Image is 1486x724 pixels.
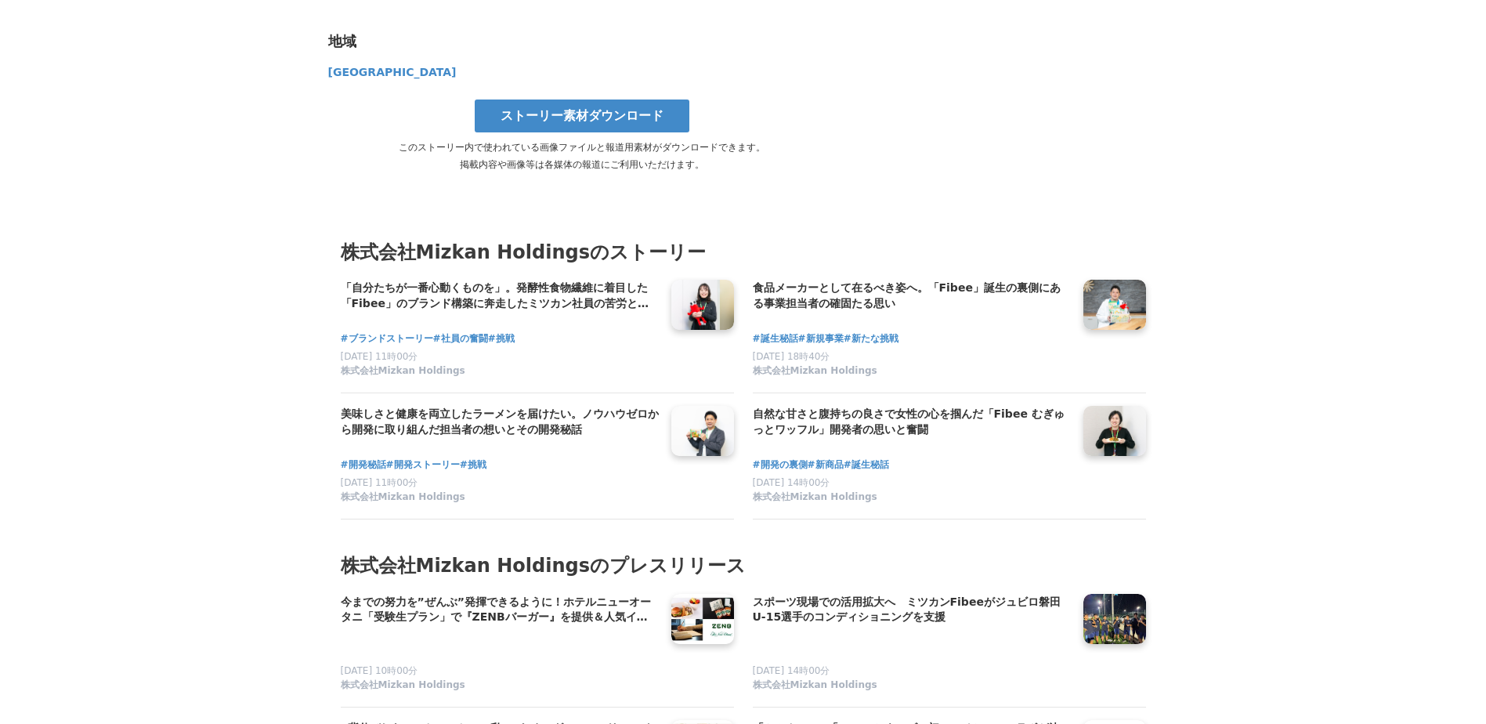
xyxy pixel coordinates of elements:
[753,331,798,346] a: #誕生秘話
[328,32,830,51] div: 地域
[341,491,659,506] a: 株式会社Mizkan Holdings
[328,139,836,173] p: このストーリー内で使われている画像ファイルと報道用素材がダウンロードできます。 掲載内容や画像等は各媒体の報道にご利用いただけます。
[753,679,1071,694] a: 株式会社Mizkan Holdings
[341,491,465,504] span: 株式会社Mizkan Holdings
[460,458,486,472] a: #挑戦
[341,364,465,378] span: 株式会社Mizkan Holdings
[753,491,1071,506] a: 株式会社Mizkan Holdings
[341,679,659,694] a: 株式会社Mizkan Holdings
[753,406,1071,439] a: 自然な甘さと腹持ちの良さで女性の心を掴んだ「Fibee むぎゅっとワッフル」開発者の思いと奮闘
[341,665,418,676] span: [DATE] 10時00分
[753,364,877,378] span: 株式会社Mizkan Holdings
[488,331,515,346] a: #挑戦
[328,66,457,78] span: [GEOGRAPHIC_DATA]
[753,351,830,362] span: [DATE] 18時40分
[753,280,1071,313] a: 食品メーカーとして在るべき姿へ。「Fibee」誕生の裏側にある事業担当者の確固たる思い
[341,679,465,692] span: 株式会社Mizkan Holdings
[341,331,433,346] a: #ブランドストーリー
[808,458,844,472] a: #新商品
[753,458,808,472] a: #開発の裏側
[844,458,889,472] a: #誕生秘話
[753,594,1071,627] a: スポーツ現場での活用拡大へ ミツカンFibeeがジュビロ磐田U-15選手のコンディショニングを支援
[341,280,659,313] a: 「自分たちが一番心動くものを」。発酵性食物繊維に着目した「Fibee」のブランド構築に奔走したミツカン社員の苦労と挑戦
[341,594,659,627] a: 今までの努力を”ぜんぶ”発揮できるように！ホテルニューオータニ「受験生プラン」で『ZENBバーガー』を提供＆人気イラスト入り応援ポーチとZENBハッピー3種をプレゼント
[753,665,830,676] span: [DATE] 14時00分
[753,477,830,488] span: [DATE] 14時00分
[753,679,877,692] span: 株式会社Mizkan Holdings
[341,406,659,438] h4: 美味しさと健康を両立したラーメンを届けたい。ノウハウゼロから開発に取り組んだ担当者の想いとその開発秘話
[341,477,418,488] span: [DATE] 11時00分
[328,69,457,78] a: [GEOGRAPHIC_DATA]
[753,491,877,504] span: 株式会社Mizkan Holdings
[844,331,898,346] a: #新たな挑戦
[475,100,689,132] a: ストーリー素材ダウンロード
[798,331,844,346] a: #新規事業
[341,406,659,439] a: 美味しさと健康を両立したラーメンを届けたい。ノウハウゼロから開発に取り組んだ担当者の想いとその開発秘話
[341,551,1146,581] h2: 株式会社Mizkan Holdingsのプレスリリース
[341,458,386,472] a: #開発秘話
[341,364,659,380] a: 株式会社Mizkan Holdings
[341,237,1146,267] h3: 株式会社Mizkan Holdingsのストーリー
[433,331,488,346] a: #社員の奮闘
[753,406,1071,438] h4: 自然な甘さと腹持ちの良さで女性の心を掴んだ「Fibee むぎゅっとワッフル」開発者の思いと奮闘
[753,364,1071,380] a: 株式会社Mizkan Holdings
[386,458,460,472] a: #開発ストーリー
[341,351,418,362] span: [DATE] 11時00分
